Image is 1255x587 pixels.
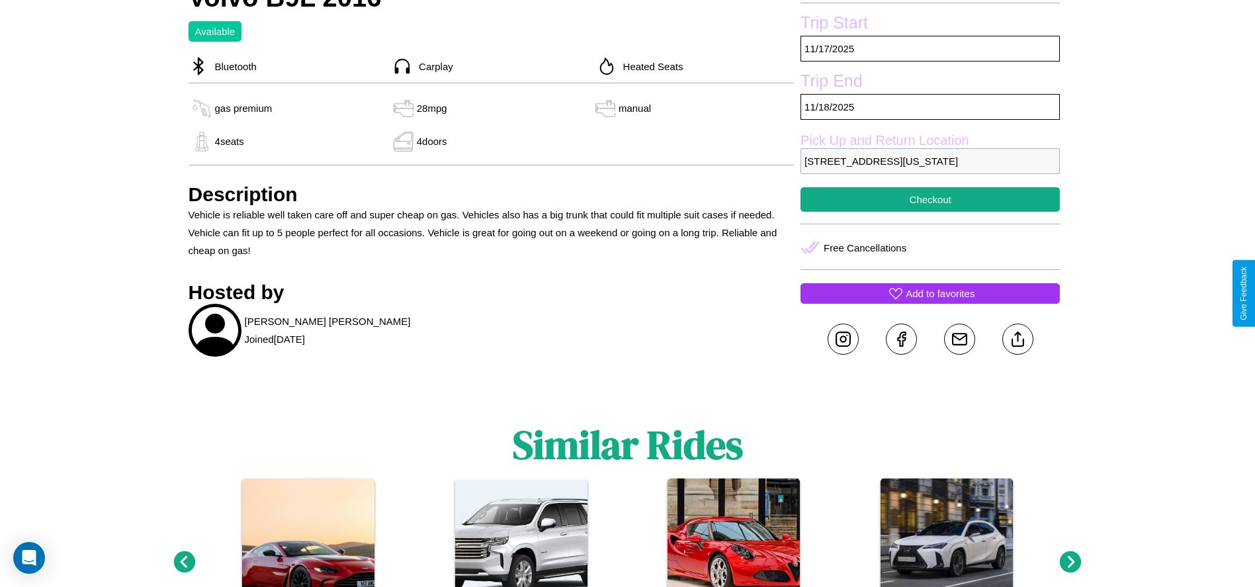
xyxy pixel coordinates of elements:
p: 11 / 18 / 2025 [801,94,1060,120]
img: gas [592,99,619,118]
p: Heated Seats [617,58,683,75]
p: 28 mpg [417,99,447,117]
img: gas [390,132,417,152]
button: Add to favorites [801,283,1060,304]
p: Carplay [412,58,453,75]
label: Pick Up and Return Location [801,133,1060,148]
img: gas [189,99,215,118]
p: Joined [DATE] [245,330,305,348]
img: gas [189,132,215,152]
div: Give Feedback [1239,267,1248,320]
p: 11 / 17 / 2025 [801,36,1060,62]
label: Trip End [801,71,1060,94]
button: Checkout [801,187,1060,212]
img: gas [390,99,417,118]
p: manual [619,99,651,117]
p: Add to favorites [906,285,974,302]
h1: Similar Rides [513,418,743,472]
h3: Description [189,183,795,206]
p: [STREET_ADDRESS][US_STATE] [801,148,1060,174]
p: Bluetooth [208,58,257,75]
label: Trip Start [801,13,1060,36]
p: [PERSON_NAME] [PERSON_NAME] [245,312,411,330]
div: Open Intercom Messenger [13,542,45,574]
p: 4 doors [417,132,447,150]
p: Free Cancellations [824,239,906,257]
p: 4 seats [215,132,244,150]
p: gas premium [215,99,273,117]
p: Available [195,23,236,40]
h3: Hosted by [189,281,795,304]
p: Vehicle is reliable well taken care off and super cheap on gas. Vehicles also has a big trunk tha... [189,206,795,259]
